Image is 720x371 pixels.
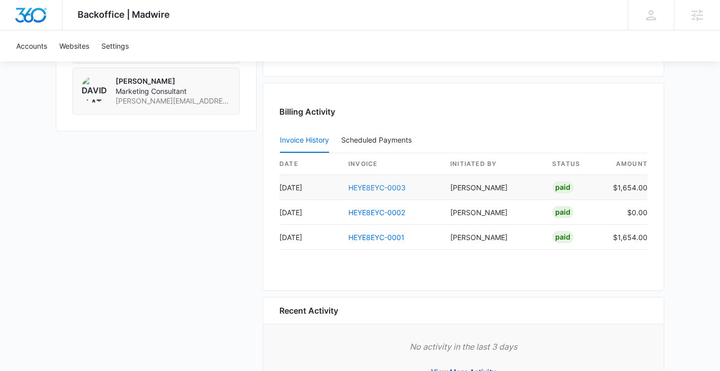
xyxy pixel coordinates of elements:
div: Paid [552,206,573,218]
td: $1,654.00 [605,225,647,250]
th: date [279,153,340,175]
th: Initiated By [442,153,544,175]
img: tab_keywords_by_traffic_grey.svg [101,59,109,67]
td: [PERSON_NAME] [442,225,544,250]
a: Accounts [10,30,53,61]
a: HEYE8EYC-0003 [348,183,406,192]
th: amount [605,153,647,175]
div: Paid [552,231,573,243]
a: HEYE8EYC-0002 [348,208,405,217]
p: No activity in the last 3 days [279,341,647,353]
img: website_grey.svg [16,26,24,35]
a: Websites [53,30,95,61]
td: $1,654.00 [605,175,647,200]
span: Backoffice | Madwire [78,9,170,20]
th: invoice [340,153,442,175]
div: Paid [552,181,573,193]
td: [PERSON_NAME] [442,175,544,200]
div: Scheduled Payments [341,137,416,144]
img: David Slater [81,76,107,103]
span: [PERSON_NAME][EMAIL_ADDRESS][PERSON_NAME][DOMAIN_NAME] [116,96,231,106]
div: Domain: [DOMAIN_NAME] [26,26,112,35]
div: Keywords by Traffic [112,60,171,66]
a: HEYE8EYC-0001 [348,233,405,242]
button: Invoice History [280,128,329,153]
div: v 4.0.25 [28,16,50,24]
h6: Recent Activity [279,305,338,317]
a: Settings [95,30,135,61]
div: Domain Overview [39,60,91,66]
h3: Billing Activity [279,106,647,118]
td: [DATE] [279,200,340,225]
td: $0.00 [605,200,647,225]
td: [DATE] [279,225,340,250]
img: tab_domain_overview_orange.svg [27,59,35,67]
img: logo_orange.svg [16,16,24,24]
th: status [544,153,605,175]
p: [PERSON_NAME] [116,76,231,86]
td: [DATE] [279,175,340,200]
td: [PERSON_NAME] [442,200,544,225]
span: Marketing Consultant [116,86,231,96]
